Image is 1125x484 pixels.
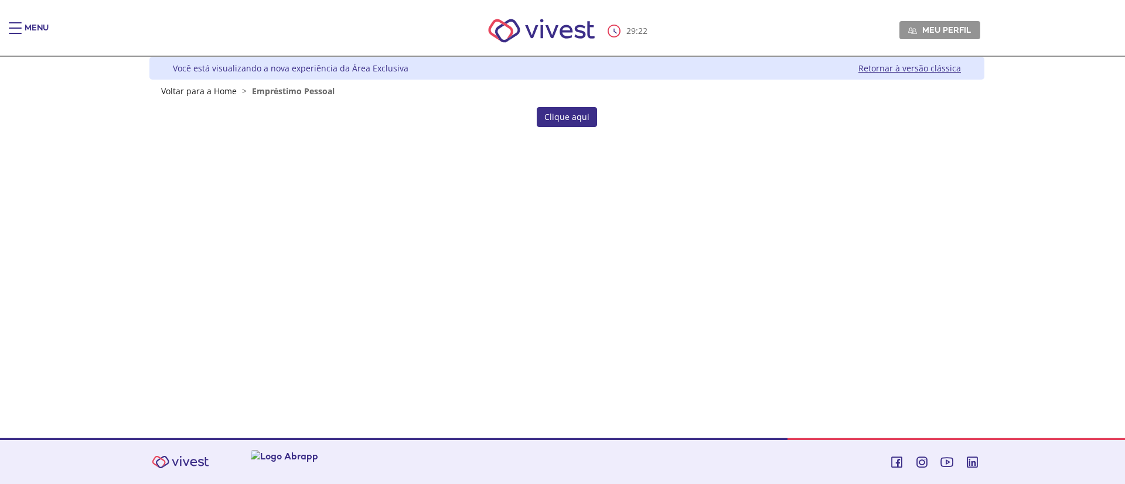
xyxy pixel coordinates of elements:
span: 22 [638,25,647,36]
img: Vivest [145,449,216,475]
img: Meu perfil [908,26,917,35]
a: Voltar para a Home [161,85,237,97]
a: Clique aqui [537,107,597,127]
img: Logo Abrapp [251,450,318,462]
div: Você está visualizando a nova experiência da Área Exclusiva [173,63,408,74]
div: Menu [25,22,49,46]
img: Vivest [475,6,608,56]
span: Empréstimo Pessoal [252,85,335,97]
img: Imagem ANS-SIG [347,455,437,467]
section: <span lang="pt-BR" dir="ltr">Empréstimos - Phoenix Finne</span> [219,107,915,127]
span: > [239,85,250,97]
span: Meu perfil [922,25,971,35]
div: : [608,25,650,37]
span: 29 [626,25,636,36]
div: Vivest [141,57,984,438]
a: Retornar à versão clássica [858,63,961,74]
a: Meu perfil [899,21,980,39]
